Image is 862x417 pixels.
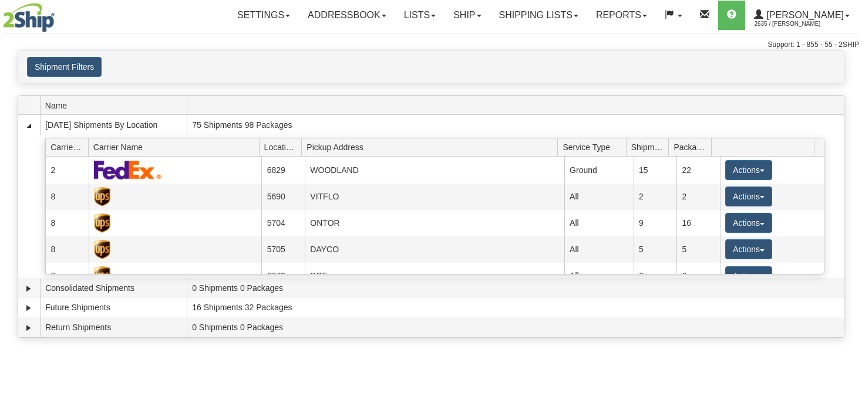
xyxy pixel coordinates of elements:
a: Addressbook [299,1,395,30]
td: All [564,210,634,236]
td: 15 [634,157,677,183]
span: [PERSON_NAME] [763,10,844,20]
span: Packages [674,138,711,156]
td: All [564,263,634,289]
td: 6673 [261,263,305,289]
span: Pickup Address [307,138,558,156]
td: 2 [634,184,677,210]
img: UPS [94,266,110,286]
td: 8 [45,184,89,210]
span: Shipments [631,138,669,156]
button: Shipment Filters [27,57,102,77]
span: Name [45,96,187,114]
div: Support: 1 - 855 - 55 - 2SHIP [3,40,859,50]
td: 5705 [261,236,305,263]
td: 6829 [261,157,305,183]
img: UPS [94,187,110,206]
button: Actions [725,187,772,206]
td: [DATE] Shipments By Location [40,115,187,135]
td: 16 Shipments 32 Packages [187,298,844,318]
td: 5704 [261,210,305,236]
td: All [564,236,634,263]
td: 5 [676,236,720,263]
td: 5 [634,236,677,263]
td: WOODLAND [305,157,564,183]
img: UPS [94,240,110,259]
td: 2 [676,184,720,210]
a: Lists [395,1,445,30]
a: Reports [587,1,656,30]
td: 8 [45,210,89,236]
td: 6 [676,263,720,289]
span: Carrier Id [50,138,88,156]
button: Actions [725,266,772,286]
td: 8 [45,263,89,289]
td: 2 [45,157,89,183]
img: logo2635.jpg [3,3,55,32]
span: Service Type [563,138,626,156]
td: Consolidated Shipments [40,278,187,298]
a: Expand [23,322,35,334]
a: Settings [228,1,299,30]
td: SGF [305,263,564,289]
td: DAYCO [305,236,564,263]
td: All [564,184,634,210]
span: 2635 / [PERSON_NAME] [754,18,842,30]
td: VITFLO [305,184,564,210]
td: Future Shipments [40,298,187,318]
a: Collapse [23,120,35,131]
span: Carrier Name [93,138,259,156]
td: 75 Shipments 98 Packages [187,115,844,135]
button: Actions [725,213,772,233]
a: Ship [445,1,490,30]
td: Ground [564,157,634,183]
a: Expand [23,283,35,294]
td: 16 [676,210,720,236]
iframe: chat widget [835,148,861,268]
span: Location Id [264,138,302,156]
td: 0 Shipments 0 Packages [187,278,844,298]
td: 6 [634,263,677,289]
td: 0 Shipments 0 Packages [187,317,844,337]
a: Shipping lists [490,1,587,30]
a: [PERSON_NAME] 2635 / [PERSON_NAME] [745,1,858,30]
td: Return Shipments [40,317,187,337]
td: ONTOR [305,210,564,236]
button: Actions [725,239,772,259]
td: 5690 [261,184,305,210]
td: 22 [676,157,720,183]
td: 9 [634,210,677,236]
button: Actions [725,160,772,180]
td: 8 [45,236,89,263]
a: Expand [23,302,35,314]
img: FedEx Express® [94,160,161,179]
img: UPS [94,213,110,233]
